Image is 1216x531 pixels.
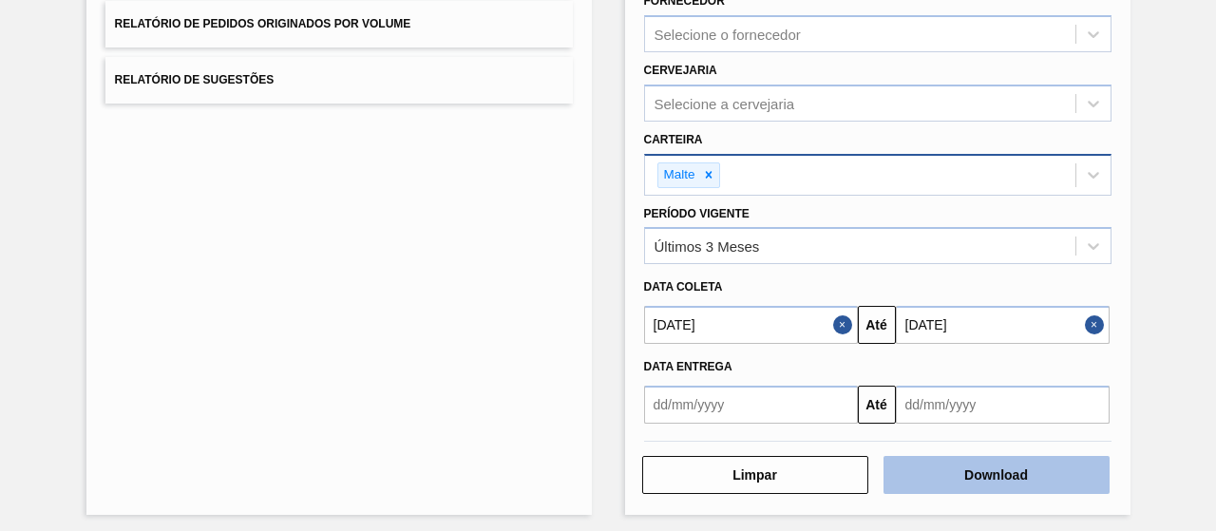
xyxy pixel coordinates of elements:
label: Período Vigente [644,207,750,220]
span: Relatório de Sugestões [115,73,275,86]
span: Data coleta [644,280,723,294]
button: Limpar [642,456,868,494]
input: dd/mm/yyyy [644,386,858,424]
button: Relatório de Sugestões [105,57,573,104]
label: Carteira [644,133,703,146]
input: dd/mm/yyyy [896,386,1110,424]
button: Até [858,386,896,424]
button: Download [883,456,1110,494]
button: Close [833,306,858,344]
button: Relatório de Pedidos Originados por Volume [105,1,573,47]
span: Relatório de Pedidos Originados por Volume [115,17,411,30]
input: dd/mm/yyyy [644,306,858,344]
div: Últimos 3 Meses [655,238,760,255]
div: Selecione a cervejaria [655,95,795,111]
span: Data Entrega [644,360,732,373]
input: dd/mm/yyyy [896,306,1110,344]
label: Cervejaria [644,64,717,77]
div: Malte [658,163,698,187]
button: Close [1085,306,1110,344]
button: Até [858,306,896,344]
div: Selecione o fornecedor [655,27,801,43]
